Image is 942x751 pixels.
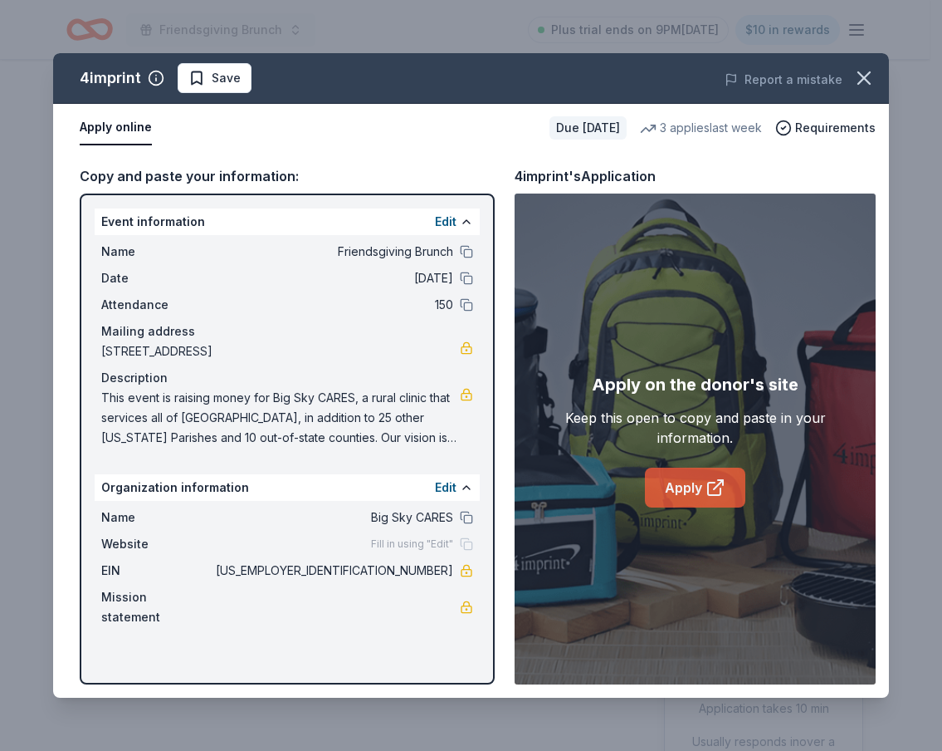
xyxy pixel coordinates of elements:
button: Edit [435,212,456,232]
span: Fill in using "Edit" [371,537,453,551]
div: Description [101,368,473,388]
span: [DATE] [212,268,453,288]
div: Organization information [95,474,480,501]
span: EIN [101,561,212,581]
div: Keep this open to copy and paste in your information. [551,408,840,448]
button: Edit [435,478,456,498]
span: Big Sky CARES [212,508,453,528]
span: Save [212,68,241,88]
div: 4imprint's Application [515,165,656,187]
div: 3 applies last week [640,118,762,138]
span: Attendance [101,295,212,315]
div: Copy and paste your information: [80,165,495,187]
span: [STREET_ADDRESS] [101,341,460,361]
div: Apply on the donor's site [592,371,798,398]
div: Mailing address [101,322,473,341]
span: Friendsgiving Brunch [212,242,453,262]
button: Apply online [80,110,152,145]
span: This event is raising money for Big Sky CARES, a rural clinic that services all of [GEOGRAPHIC_DA... [101,388,460,448]
span: Name [101,242,212,262]
span: [US_EMPLOYER_IDENTIFICATION_NUMBER] [212,561,453,581]
span: Mission statement [101,587,212,627]
div: 4imprint [80,65,141,91]
span: Name [101,508,212,528]
button: Requirements [775,118,876,138]
a: Apply [645,468,745,508]
span: 150 [212,295,453,315]
button: Report a mistake [725,70,842,90]
span: Date [101,268,212,288]
div: Event information [95,209,480,235]
span: Website [101,534,212,554]
div: Due [DATE] [549,116,627,140]
button: Save [178,63,251,93]
span: Requirements [795,118,876,138]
